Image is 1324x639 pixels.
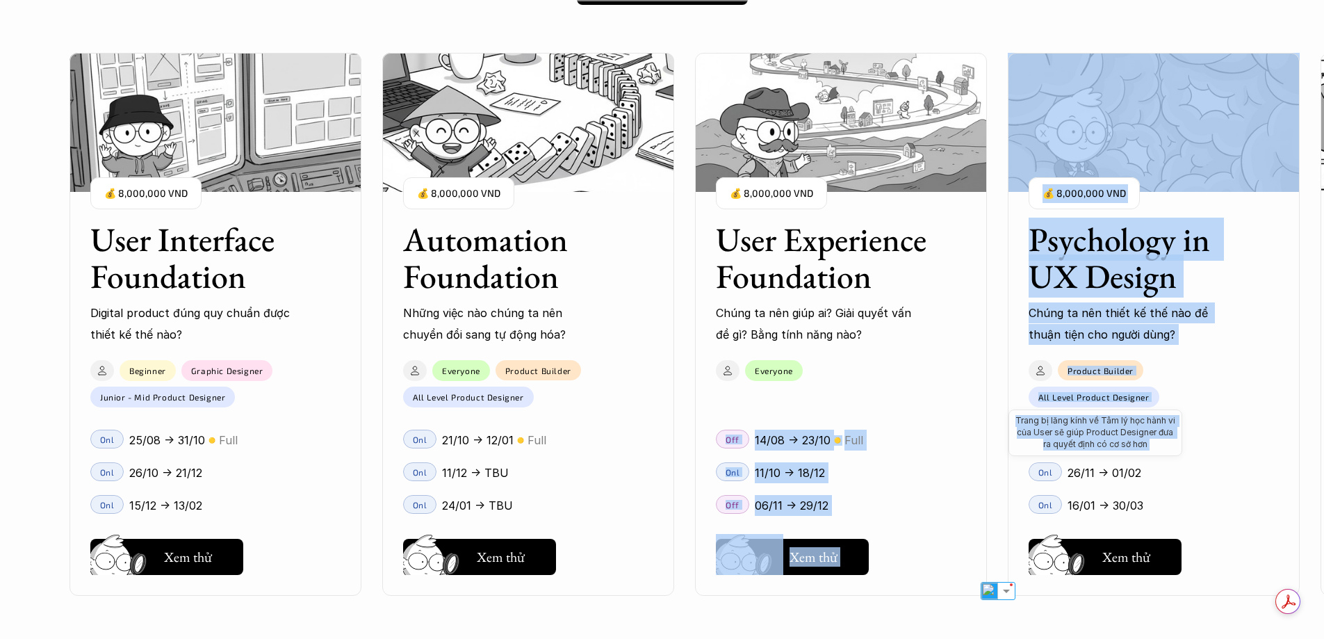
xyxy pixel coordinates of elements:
[1015,415,1175,450] p: Trang bị lăng kính về Tâm lý học hành vi của User sẽ giúp Product Designer đưa ra quyết định có c...
[104,184,188,203] p: 💰 8,000,000 VND
[413,467,427,476] p: Onl
[834,435,841,446] p: 🟡
[1038,467,1053,476] p: Onl
[716,221,931,295] h3: User Experience Foundation
[1029,533,1182,575] a: Xem thử
[505,365,571,375] p: Product Builder
[403,533,556,575] a: Xem thử
[716,539,869,575] button: Xem thử
[413,499,427,509] p: Onl
[90,302,292,345] p: Digital product đúng quy chuẩn được thiết kế thế nào?
[1068,462,1141,483] p: 26/11 -> 01/02
[1038,499,1053,509] p: Onl
[164,547,215,567] h5: Xem thử
[790,547,841,567] h5: Xem thử
[528,430,546,451] p: Full
[442,430,514,451] p: 21/10 -> 12/01
[477,547,528,567] h5: Xem thử
[1102,547,1154,567] h5: Xem thử
[90,539,243,575] button: Xem thử
[1029,539,1182,575] button: Xem thử
[1068,365,1134,375] p: Product Builder
[90,533,243,575] a: Xem thử
[755,430,831,451] p: 14/08 -> 23/10
[129,366,166,375] p: Beginner
[413,434,427,444] p: Onl
[129,430,205,451] p: 25/08 -> 31/10
[1029,302,1230,345] p: Chúng ta nên thiết kế thế nào để thuận tiện cho người dùng?
[755,462,825,483] p: 11/10 -> 18/12
[413,392,524,402] p: All Level Product Designer
[1068,495,1143,516] p: 16/01 -> 30/03
[755,366,793,375] p: Everyone
[442,495,513,516] p: 24/01 -> TBU
[129,462,202,483] p: 26/10 -> 21/12
[1029,221,1244,295] h3: Psychology in UX Design
[129,495,202,516] p: 15/12 -> 13/02
[517,435,524,446] p: 🟡
[417,184,500,203] p: 💰 8,000,000 VND
[403,539,556,575] button: Xem thử
[1038,392,1150,402] p: All Level Product Designer
[442,366,480,375] p: Everyone
[726,467,740,476] p: Onl
[726,499,739,509] p: Off
[1043,184,1126,203] p: 💰 8,000,000 VND
[219,430,238,451] p: Full
[100,392,225,402] p: Junior - Mid Product Designer
[844,430,863,451] p: Full
[90,221,306,295] h3: User Interface Foundation
[403,221,619,295] h3: Automation Foundation
[716,302,917,345] p: Chúng ta nên giúp ai? Giải quyết vấn đề gì? Bằng tính năng nào?
[730,184,813,203] p: 💰 8,000,000 VND
[726,434,739,444] p: Off
[755,495,828,516] p: 06/11 -> 29/12
[403,302,605,345] p: Những việc nào chúng ta nên chuyển đổi sang tự động hóa?
[191,366,263,375] p: Graphic Designer
[716,533,869,575] a: Xem thử
[442,462,509,483] p: 11/12 -> TBU
[209,435,215,446] p: 🟡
